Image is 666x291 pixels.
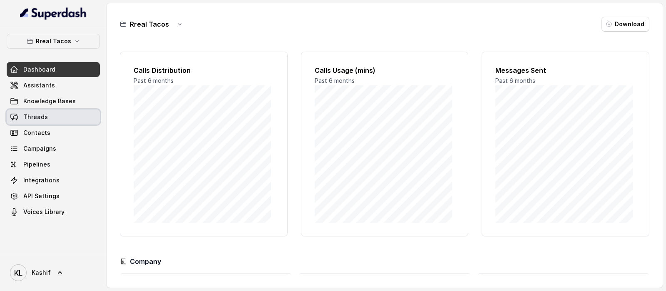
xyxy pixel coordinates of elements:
[23,192,60,200] span: API Settings
[7,62,100,77] a: Dashboard
[36,36,71,46] p: Rreal Tacos
[23,129,50,137] span: Contacts
[23,81,55,90] span: Assistants
[7,204,100,219] a: Voices Library
[130,19,169,29] h3: Rreal Tacos
[23,208,65,216] span: Voices Library
[7,141,100,156] a: Campaigns
[601,17,649,32] button: Download
[7,109,100,124] a: Threads
[495,77,535,84] span: Past 6 months
[23,160,50,169] span: Pipelines
[134,77,174,84] span: Past 6 months
[134,65,274,75] h2: Calls Distribution
[495,65,636,75] h2: Messages Sent
[7,125,100,140] a: Contacts
[7,261,100,284] a: Kashif
[7,173,100,188] a: Integrations
[7,34,100,49] button: Rreal Tacos
[7,94,100,109] a: Knowledge Bases
[7,78,100,93] a: Assistants
[23,97,76,105] span: Knowledge Bases
[130,256,161,266] h3: Company
[23,176,60,184] span: Integrations
[23,113,48,121] span: Threads
[315,77,355,84] span: Past 6 months
[14,269,22,277] text: KL
[32,269,51,277] span: Kashif
[23,65,55,74] span: Dashboard
[7,189,100,204] a: API Settings
[315,65,455,75] h2: Calls Usage (mins)
[23,144,56,153] span: Campaigns
[20,7,87,20] img: light.svg
[7,157,100,172] a: Pipelines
